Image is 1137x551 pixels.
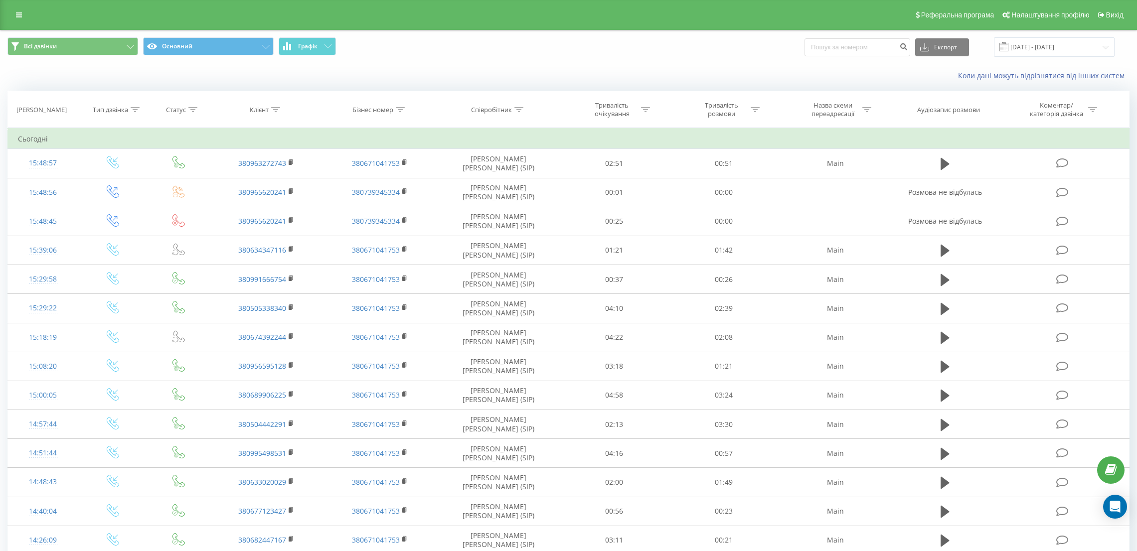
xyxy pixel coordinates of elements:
td: [PERSON_NAME] [PERSON_NAME] (SIP) [437,178,560,207]
td: 02:08 [669,323,779,352]
td: Сьогодні [8,129,1130,149]
td: Main [779,410,892,439]
div: 14:26:09 [18,531,68,550]
td: 00:23 [669,497,779,526]
a: 380682447167 [238,535,286,545]
a: 380633020029 [238,477,286,487]
div: 14:51:44 [18,443,68,463]
div: Бізнес номер [352,106,393,114]
a: Коли дані можуть відрізнятися вiд інших систем [958,71,1130,80]
div: Клієнт [250,106,269,114]
a: 380505338340 [238,303,286,313]
a: 380674392244 [238,332,286,342]
a: 380739345334 [352,216,400,226]
div: Співробітник [471,106,512,114]
td: [PERSON_NAME] [PERSON_NAME] (SIP) [437,497,560,526]
div: 15:00:05 [18,386,68,405]
td: 02:51 [560,149,669,178]
a: 380671041753 [352,158,400,168]
td: Main [779,497,892,526]
td: Main [779,294,892,323]
span: Вихід [1106,11,1124,19]
td: [PERSON_NAME] [PERSON_NAME] (SIP) [437,149,560,178]
input: Пошук за номером [805,38,910,56]
div: Тривалість розмови [695,101,748,118]
td: 01:49 [669,468,779,497]
a: 380991666754 [238,275,286,284]
a: 380671041753 [352,390,400,400]
a: 380671041753 [352,419,400,429]
td: 00:25 [560,207,669,236]
td: [PERSON_NAME] [PERSON_NAME] (SIP) [437,352,560,381]
td: 02:39 [669,294,779,323]
td: Main [779,468,892,497]
a: 380634347116 [238,245,286,255]
div: Тип дзвінка [93,106,128,114]
button: Експорт [915,38,969,56]
td: Main [779,439,892,468]
div: 15:29:22 [18,298,68,318]
a: 380671041753 [352,275,400,284]
span: Реферальна програма [921,11,994,19]
a: 380671041753 [352,535,400,545]
td: 00:01 [560,178,669,207]
td: Main [779,352,892,381]
button: Всі дзвінки [7,37,138,55]
a: 380671041753 [352,332,400,342]
td: 01:21 [560,236,669,265]
td: 04:22 [560,323,669,352]
td: 00:26 [669,265,779,294]
div: 15:48:57 [18,153,68,173]
span: Всі дзвінки [24,42,57,50]
td: Main [779,236,892,265]
a: 380671041753 [352,361,400,371]
a: 380965620241 [238,216,286,226]
div: Статус [166,106,186,114]
button: Основний [143,37,274,55]
div: Назва схеми переадресації [807,101,860,118]
span: Налаштування профілю [1011,11,1089,19]
div: [PERSON_NAME] [16,106,67,114]
a: 380677123427 [238,506,286,516]
a: 380689906225 [238,390,286,400]
a: 380963272743 [238,158,286,168]
td: 01:42 [669,236,779,265]
td: 00:37 [560,265,669,294]
td: Main [779,381,892,410]
td: 03:24 [669,381,779,410]
div: Коментар/категорія дзвінка [1027,101,1086,118]
button: Графік [279,37,336,55]
a: 380995498531 [238,448,286,458]
div: 15:29:58 [18,270,68,289]
td: 00:57 [669,439,779,468]
a: 380671041753 [352,477,400,487]
span: Розмова не відбулась [908,187,982,197]
a: 380956595128 [238,361,286,371]
td: [PERSON_NAME] [PERSON_NAME] (SIP) [437,265,560,294]
td: 00:00 [669,207,779,236]
td: 02:13 [560,410,669,439]
div: 14:48:43 [18,472,68,492]
td: [PERSON_NAME] [PERSON_NAME] (SIP) [437,323,560,352]
td: 03:18 [560,352,669,381]
td: [PERSON_NAME] [PERSON_NAME] (SIP) [437,236,560,265]
div: 15:18:19 [18,328,68,347]
td: [PERSON_NAME] [PERSON_NAME] (SIP) [437,294,560,323]
a: 380965620241 [238,187,286,197]
td: 04:58 [560,381,669,410]
div: Open Intercom Messenger [1103,495,1127,519]
td: Main [779,149,892,178]
a: 380671041753 [352,448,400,458]
td: [PERSON_NAME] [PERSON_NAME] (SIP) [437,439,560,468]
td: 03:30 [669,410,779,439]
div: Тривалість очікування [585,101,639,118]
div: 15:48:45 [18,212,68,231]
span: Графік [298,43,318,50]
div: Аудіозапис розмови [917,106,980,114]
td: 02:00 [560,468,669,497]
div: 15:48:56 [18,183,68,202]
div: 15:08:20 [18,357,68,376]
div: 14:57:44 [18,414,68,434]
a: 380671041753 [352,506,400,516]
div: 15:39:06 [18,241,68,260]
